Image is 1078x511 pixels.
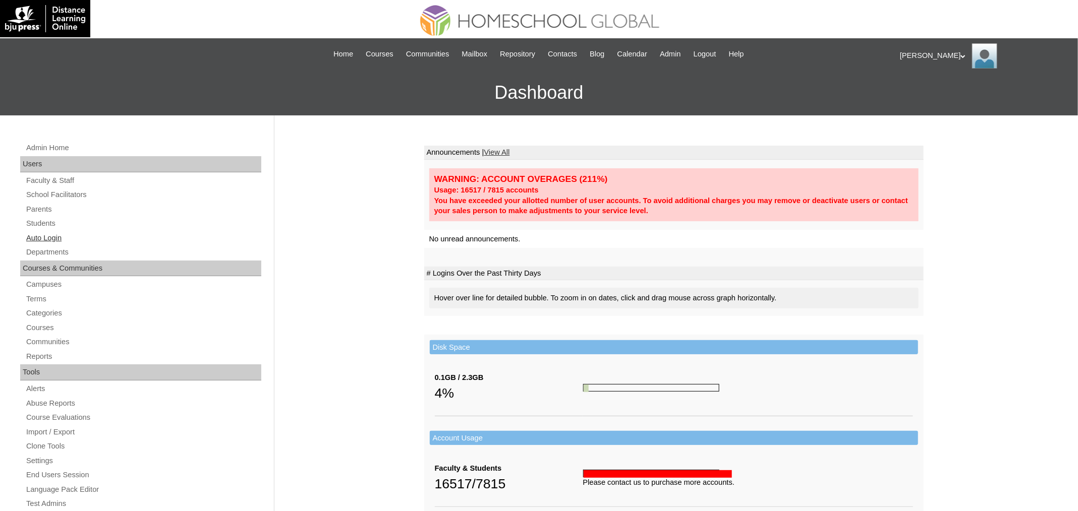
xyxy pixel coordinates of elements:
[429,288,919,308] div: Hover over line for detailed bubble. To zoom in on dates, click and drag mouse across graph horiz...
[689,48,721,60] a: Logout
[435,383,583,403] div: 4%
[25,278,261,291] a: Campuses
[495,48,540,60] a: Repository
[548,48,577,60] span: Contacts
[333,48,353,60] span: Home
[25,232,261,244] a: Auto Login
[585,48,609,60] a: Blog
[20,364,261,380] div: Tools
[435,463,583,474] div: Faculty & Students
[366,48,393,60] span: Courses
[434,196,914,216] div: You have exceeded your allotted number of user accounts. To avoid additional charges you may remo...
[361,48,399,60] a: Courses
[655,48,686,60] a: Admin
[25,142,261,154] a: Admin Home
[462,48,488,60] span: Mailbox
[25,322,261,334] a: Courses
[25,426,261,438] a: Import / Export
[435,474,583,494] div: 16517/7815
[20,156,261,172] div: Users
[20,261,261,277] div: Courses & Communities
[430,340,918,355] td: Disk Space
[25,293,261,305] a: Terms
[729,48,744,60] span: Help
[25,336,261,348] a: Communities
[25,411,261,424] a: Course Evaluations
[590,48,604,60] span: Blog
[25,469,261,481] a: End Users Session
[430,431,918,445] td: Account Usage
[25,203,261,216] a: Parents
[457,48,493,60] a: Mailbox
[25,382,261,395] a: Alerts
[583,477,913,488] div: Please contact us to purchase more accounts.
[900,43,1068,69] div: [PERSON_NAME]
[25,440,261,453] a: Clone Tools
[434,186,539,194] strong: Usage: 16517 / 7815 accounts
[25,174,261,187] a: Faculty & Staff
[694,48,716,60] span: Logout
[500,48,535,60] span: Repository
[424,230,924,248] td: No unread announcements.
[25,217,261,230] a: Students
[25,483,261,496] a: Language Pack Editor
[424,267,924,281] td: # Logins Over the Past Thirty Days
[434,173,914,185] div: WARNING: ACCOUNT OVERAGES (211%)
[484,148,509,156] a: View All
[612,48,652,60] a: Calendar
[25,497,261,510] a: Test Admins
[660,48,681,60] span: Admin
[25,350,261,363] a: Reports
[435,372,583,383] div: 0.1GB / 2.3GB
[617,48,647,60] span: Calendar
[25,188,261,201] a: School Facilitators
[5,70,1073,115] h3: Dashboard
[424,146,924,160] td: Announcements |
[25,397,261,410] a: Abuse Reports
[543,48,582,60] a: Contacts
[724,48,749,60] a: Help
[25,307,261,320] a: Categories
[25,246,261,259] a: Departments
[406,48,449,60] span: Communities
[25,455,261,467] a: Settings
[5,5,85,32] img: logo-white.png
[972,43,997,69] img: Ariane Ebuen
[401,48,455,60] a: Communities
[328,48,358,60] a: Home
